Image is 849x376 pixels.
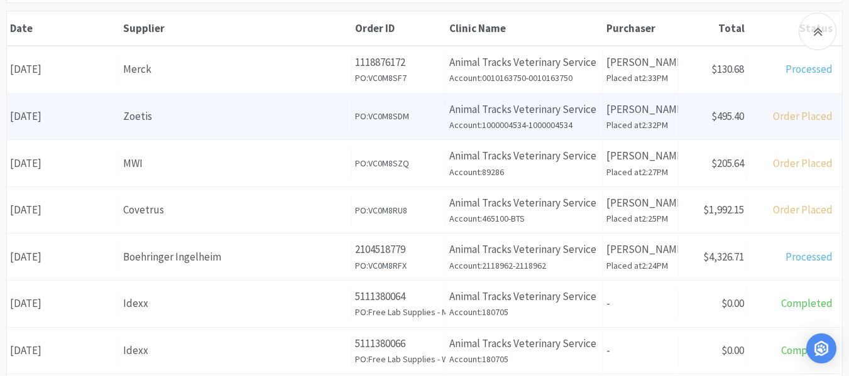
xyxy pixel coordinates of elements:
[606,54,675,71] p: [PERSON_NAME]
[721,296,744,310] span: $0.00
[123,249,348,266] div: Boehringer Ingelheim
[7,241,120,273] div: [DATE]
[751,21,833,35] div: Status
[773,109,833,123] span: Order Placed
[355,288,442,305] p: 5111380064
[355,71,442,85] h6: PO: VC0M8SF7
[606,101,675,118] p: [PERSON_NAME]
[7,100,120,132] div: [DATE]
[449,21,600,35] div: Clinic Name
[449,352,600,366] h6: Account: 180705
[449,212,600,225] h6: Account: 465100-BTS
[7,53,120,85] div: [DATE]
[123,155,348,172] div: MWI
[773,203,833,217] span: Order Placed
[355,54,442,71] p: 1118876172
[355,109,442,123] h6: PO: VC0M8SDM
[123,108,348,125] div: Zoetis
[355,203,442,217] h6: PO: VC0M8RU8
[786,250,833,264] span: Processed
[703,250,744,264] span: $4,326.71
[606,148,675,164] p: [PERSON_NAME]
[703,203,744,217] span: $1,992.15
[449,118,600,132] h6: Account: 1000004534-1000004534
[606,195,675,212] p: [PERSON_NAME]
[449,335,600,352] p: Animal Tracks Veterinary Service
[10,21,117,35] div: Date
[7,148,120,180] div: [DATE]
[123,295,348,312] div: Idexx
[606,212,675,225] h6: Placed at 2:25PM
[123,342,348,359] div: Idexx
[449,54,600,71] p: Animal Tracks Veterinary Service
[606,342,675,359] p: -
[449,101,600,118] p: Animal Tracks Veterinary Service
[773,156,833,170] span: Order Placed
[449,71,600,85] h6: Account: 0010163750-0010163750
[355,259,442,272] h6: PO: VC0M8RFX
[806,333,836,363] div: Open Intercom Messenger
[606,118,675,132] h6: Placed at 2:32PM
[355,352,442,366] h6: PO: Free Lab Supplies - Weekly
[7,194,120,226] div: [DATE]
[721,343,744,357] span: $0.00
[449,195,600,212] p: Animal Tracks Veterinary Service
[711,62,744,76] span: $130.68
[355,335,442,352] p: 5111380066
[449,241,600,258] p: Animal Tracks Veterinary Service
[449,288,600,305] p: Animal Tracks Veterinary Service
[355,156,442,170] h6: PO: VC0M8SZQ
[606,71,675,85] h6: Placed at 2:33PM
[355,305,442,319] h6: PO: Free Lab Supplies - Monthly
[7,287,120,320] div: [DATE]
[606,241,675,258] p: [PERSON_NAME]
[123,201,348,218] div: Covetrus
[786,62,833,76] span: Processed
[449,305,600,319] h6: Account: 180705
[355,241,442,258] p: 2104518779
[123,61,348,78] div: Merck
[606,165,675,179] h6: Placed at 2:27PM
[711,109,744,123] span: $495.40
[606,21,676,35] div: Purchaser
[711,156,744,170] span: $205.64
[449,165,600,179] h6: Account: 89286
[123,21,349,35] div: Supplier
[606,295,675,312] p: -
[449,148,600,164] p: Animal Tracks Veterinary Service
[355,21,443,35] div: Order ID
[781,343,833,357] span: Completed
[606,259,675,272] h6: Placed at 2:24PM
[682,21,745,35] div: Total
[7,335,120,367] div: [DATE]
[449,259,600,272] h6: Account: 2118962-2118962
[781,296,833,310] span: Completed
